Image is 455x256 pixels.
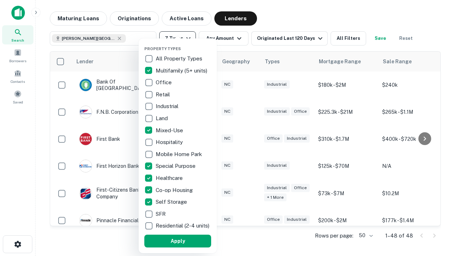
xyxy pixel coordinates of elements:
p: Hospitality [156,138,184,146]
p: Industrial [156,102,180,111]
p: Co-op Housing [156,186,194,194]
p: Self Storage [156,198,188,206]
p: Mobile Home Park [156,150,203,159]
p: Residential (2-4 units) [156,222,211,230]
button: Apply [144,235,211,247]
p: All Property Types [156,54,204,63]
p: Special Purpose [156,162,197,170]
p: Retail [156,90,171,99]
iframe: Chat Widget [419,199,455,233]
p: Office [156,78,173,87]
p: SFR [156,210,167,218]
p: Mixed-Use [156,126,184,135]
span: Property Types [144,47,181,51]
p: Multifamily (5+ units) [156,66,209,75]
p: Land [156,114,169,123]
p: Healthcare [156,174,184,182]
